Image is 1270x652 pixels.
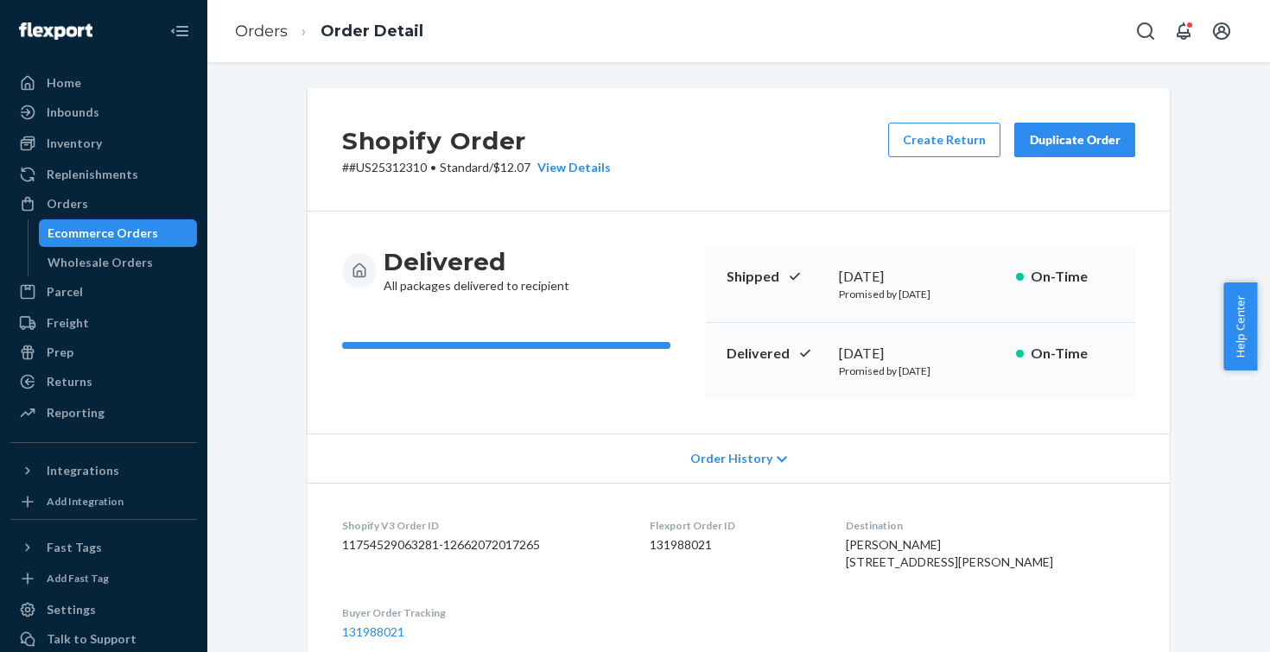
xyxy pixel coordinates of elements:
p: On-Time [1031,344,1114,364]
dt: Flexport Order ID [650,518,817,533]
p: On-Time [1031,267,1114,287]
dt: Destination [846,518,1135,533]
div: Returns [47,373,92,390]
a: Replenishments [10,161,197,188]
div: Wholesale Orders [48,254,153,271]
p: Promised by [DATE] [839,287,1002,301]
div: Add Fast Tag [47,571,109,586]
a: Add Fast Tag [10,568,197,589]
button: Duplicate Order [1014,123,1135,157]
div: [DATE] [839,267,1002,287]
dd: 11754529063281-12662072017265 [342,536,622,554]
div: Reporting [47,404,105,421]
p: Shipped [727,267,825,287]
a: Home [10,69,197,97]
p: Promised by [DATE] [839,364,1002,378]
div: Settings [47,601,96,618]
div: [DATE] [839,344,1002,364]
a: Parcel [10,278,197,306]
a: 131988021 [342,624,404,639]
button: Open Search Box [1128,14,1163,48]
a: Reporting [10,399,197,427]
a: Prep [10,339,197,366]
button: Help Center [1223,282,1257,370]
a: Ecommerce Orders [39,219,198,247]
button: Close Navigation [162,14,197,48]
dt: Buyer Order Tracking [342,605,622,620]
div: Inventory [47,135,102,152]
ol: breadcrumbs [221,6,437,57]
a: Orders [235,22,288,41]
img: Flexport logo [19,22,92,40]
a: Inventory [10,130,197,157]
a: Orders [10,190,197,218]
span: Standard [440,160,489,174]
div: Parcel [47,283,83,301]
div: Replenishments [47,166,138,183]
button: Create Return [888,123,1000,157]
a: Add Integration [10,491,197,512]
span: • [430,160,436,174]
a: Returns [10,368,197,396]
button: Integrations [10,457,197,484]
p: Delivered [727,344,825,364]
a: Settings [10,596,197,624]
div: Integrations [47,462,119,479]
div: Inbounds [47,104,99,121]
p: # #US25312310 / $12.07 [342,159,611,176]
div: Orders [47,195,88,212]
div: Prep [47,344,73,361]
div: Fast Tags [47,539,102,556]
dt: Shopify V3 Order ID [342,518,622,533]
h3: Delivered [384,246,569,277]
h2: Shopify Order [342,123,611,159]
a: Freight [10,309,197,337]
div: Home [47,74,81,92]
div: Add Integration [47,494,124,509]
a: Wholesale Orders [39,249,198,276]
a: Inbounds [10,98,197,126]
a: Order Detail [321,22,423,41]
div: All packages delivered to recipient [384,246,569,294]
span: [PERSON_NAME] [STREET_ADDRESS][PERSON_NAME] [846,537,1053,569]
button: Fast Tags [10,534,197,561]
button: Open notifications [1166,14,1201,48]
dd: 131988021 [650,536,817,554]
div: Duplicate Order [1029,131,1121,149]
div: Freight [47,314,89,332]
button: Open account menu [1204,14,1239,48]
div: Ecommerce Orders [48,225,158,242]
span: Order History [690,450,772,467]
div: Talk to Support [47,630,137,648]
button: View Details [530,159,611,176]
